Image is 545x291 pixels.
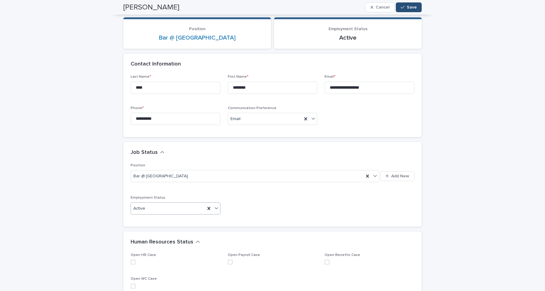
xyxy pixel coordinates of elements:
button: Cancel [365,2,395,12]
span: Bar @ [GEOGRAPHIC_DATA] [133,173,188,179]
span: Open WC Case [131,277,157,281]
a: Bar @ [GEOGRAPHIC_DATA] [159,34,236,41]
span: Communication Preference [228,106,276,110]
h2: Job Status [131,149,158,156]
span: Employment Status [131,196,165,200]
span: Cancel [376,5,389,9]
button: Save [396,2,422,12]
span: Open HR Case [131,253,156,257]
h2: Human Resources Status [131,239,193,246]
span: First Name [228,75,248,79]
span: Position [131,164,145,167]
span: Position [189,27,206,31]
button: Human Resources Status [131,239,200,246]
span: Email [230,116,241,122]
h2: Contact Information [131,61,181,68]
span: Active [133,205,145,212]
span: Open Benefits Case [325,253,360,257]
span: Email [325,75,336,79]
h2: [PERSON_NAME] [123,3,179,12]
span: Last Name [131,75,151,79]
p: Active [281,34,414,41]
button: Add New [380,171,414,181]
button: Job Status [131,149,164,156]
span: Phone [131,106,144,110]
span: Employment Status [329,27,367,31]
span: Open Payroll Case [228,253,260,257]
span: Save [407,5,417,9]
span: Add New [391,174,409,178]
